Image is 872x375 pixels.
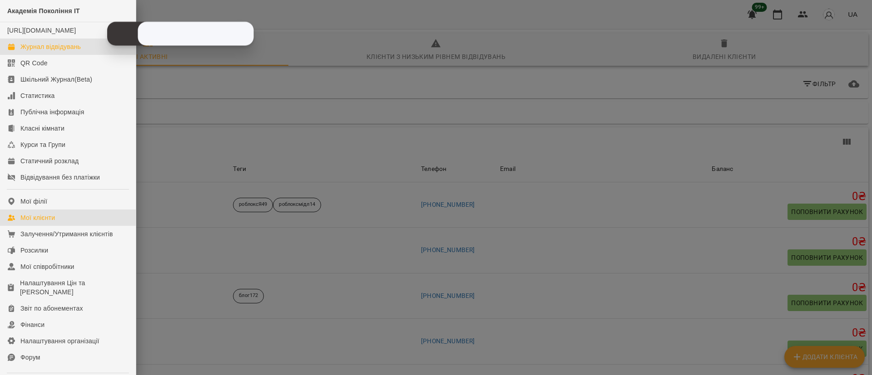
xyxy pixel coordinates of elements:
[20,42,81,51] div: Журнал відвідувань
[20,304,83,313] div: Звіт по абонементах
[20,246,48,255] div: Розсилки
[20,58,48,68] div: QR Code
[20,75,92,84] div: Шкільний Журнал(Beta)
[20,278,129,297] div: Налаштування Цін та [PERSON_NAME]
[20,320,45,329] div: Фінанси
[20,173,100,182] div: Відвідування без платіжки
[7,27,76,34] a: [URL][DOMAIN_NAME]
[20,336,99,346] div: Налаштування організації
[7,7,80,15] span: Академія Покоління ІТ
[20,140,65,149] div: Курси та Групи
[20,124,64,133] div: Класні кімнати
[20,229,113,239] div: Залучення/Утримання клієнтів
[20,262,74,271] div: Мої співробітники
[20,91,55,100] div: Статистика
[20,156,79,166] div: Статичний розклад
[20,197,47,206] div: Мої філії
[20,107,84,117] div: Публічна інформація
[20,353,40,362] div: Форум
[20,213,55,222] div: Мої клієнти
